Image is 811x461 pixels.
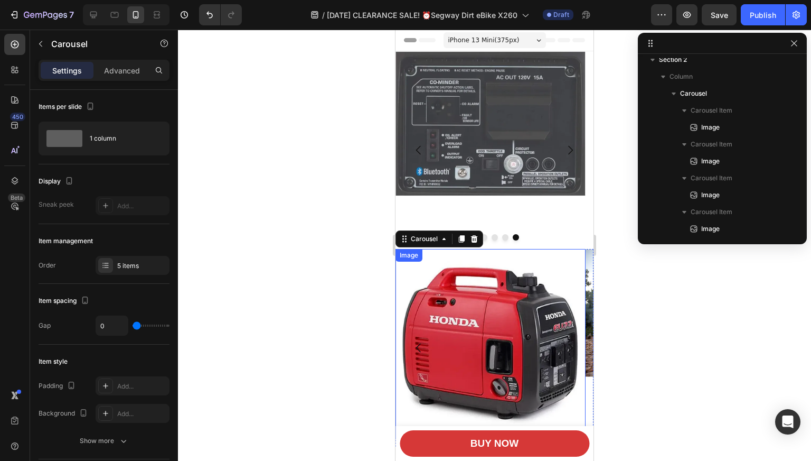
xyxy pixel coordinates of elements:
[691,139,732,150] span: Carousel Item
[701,122,720,133] span: Image
[702,4,737,25] button: Save
[39,407,90,421] div: Background
[39,321,51,330] div: Gap
[659,54,687,65] span: Section 2
[39,261,56,270] div: Order
[190,219,380,347] img: image_demo.jpg
[117,261,167,271] div: 5 items
[39,174,76,189] div: Display
[669,71,693,82] span: Column
[39,236,93,246] div: Item management
[553,10,569,20] span: Draft
[80,436,129,446] div: Show more
[39,379,78,393] div: Padding
[691,207,732,217] span: Carousel Item
[117,409,167,419] div: Add...
[39,200,74,209] div: Sneak peek
[750,10,776,21] div: Publish
[691,173,732,183] span: Carousel Item
[711,11,728,20] span: Save
[69,8,74,21] p: 7
[104,65,140,76] p: Advanced
[4,4,79,25] button: 7
[701,190,720,200] span: Image
[775,409,800,435] div: Open Intercom Messenger
[395,30,593,461] iframe: Design area
[199,4,242,25] div: Undo/Redo
[52,65,82,76] p: Settings
[117,382,167,391] div: Add...
[39,357,68,366] div: Item style
[10,113,25,121] div: 450
[39,431,169,450] button: Show more
[39,294,91,308] div: Item spacing
[8,193,25,202] div: Beta
[90,126,154,151] div: 1 column
[691,105,732,116] span: Carousel Item
[741,4,785,25] button: Publish
[680,88,707,99] span: Carousel
[322,10,325,21] span: /
[701,156,720,167] span: Image
[327,10,517,21] span: [DATE] CLEARANCE SALE! ⏰Segway Dirt eBike X260
[701,224,720,234] span: Image
[96,316,128,335] input: Auto
[160,303,190,333] button: Carousel Next Arrow
[13,205,44,214] div: Carousel
[39,100,97,114] div: Items per slide
[51,38,141,50] p: Carousel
